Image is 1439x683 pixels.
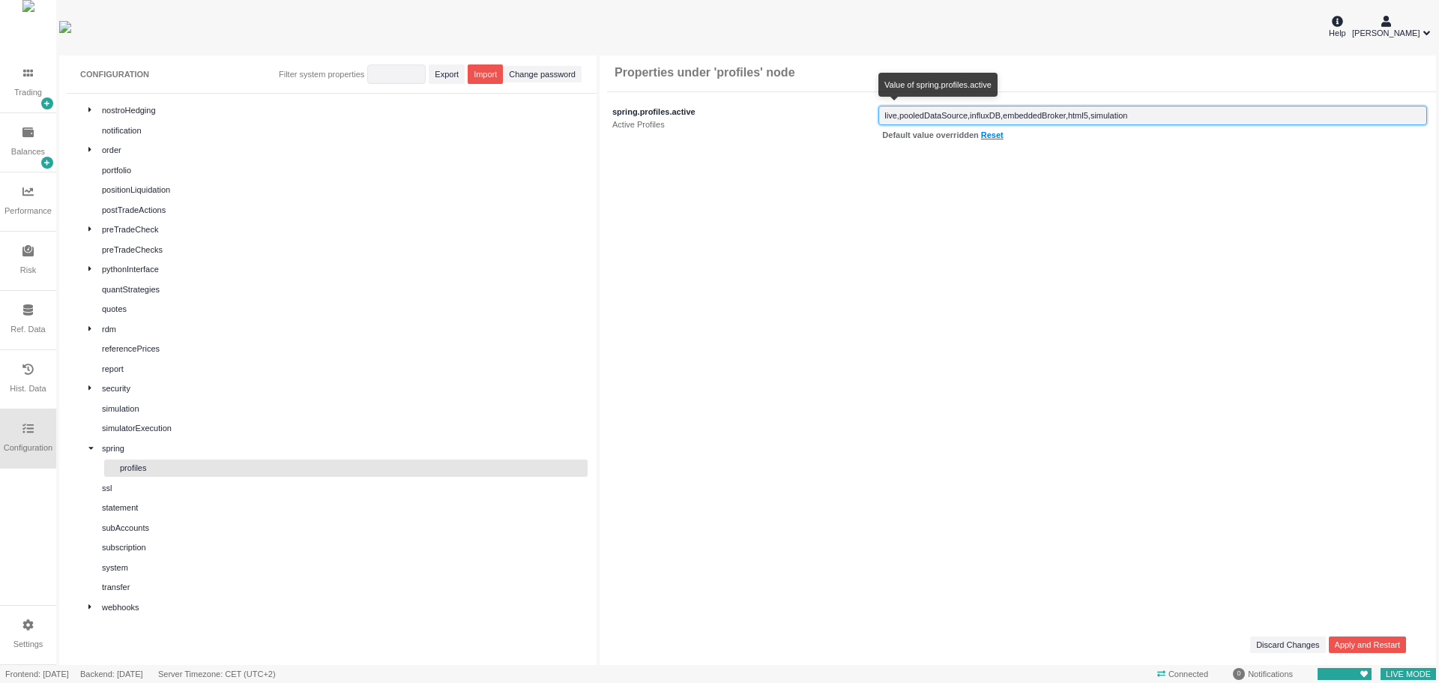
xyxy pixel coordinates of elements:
[102,502,585,514] div: statement
[14,86,42,99] div: Trading
[612,106,875,118] div: spring.profiles.active
[615,65,795,79] h3: Properties under 'profiles' node
[120,462,585,475] div: profiles
[10,323,45,336] div: Ref. Data
[1225,667,1300,682] div: Notifications
[102,522,585,535] div: subAccounts
[102,403,585,415] div: simulation
[1256,639,1319,652] span: Discard Changes
[1152,667,1213,682] span: Connected
[878,106,1427,125] input: Value
[102,283,585,296] div: quantStrategies
[102,104,585,117] div: nostroHedging
[11,145,45,158] div: Balances
[80,68,149,81] div: CONFIGURATION
[102,541,585,554] div: subscription
[102,144,585,157] div: order
[102,244,585,256] div: preTradeChecks
[102,204,585,217] div: postTradeActions
[10,382,46,395] div: Hist. Data
[474,68,497,81] span: Import
[59,21,71,33] img: wyden_logotype_blue.svg
[102,223,585,236] div: preTradeCheck
[102,323,585,336] div: rdm
[1352,27,1420,40] span: [PERSON_NAME]
[20,264,36,277] div: Risk
[4,205,52,217] div: Performance
[102,601,585,614] div: webhooks
[102,343,585,355] div: referencePrices
[102,482,585,495] div: ssl
[435,68,459,81] span: Export
[612,118,875,131] div: Active Profiles
[102,562,585,574] div: system
[1237,669,1241,679] span: 0
[1335,639,1400,652] span: Apply and Restart
[102,442,585,455] div: spring
[509,68,576,81] span: Change password
[1329,13,1346,39] div: Help
[981,130,1004,139] a: Reset
[102,363,585,376] div: report
[102,581,585,594] div: transfer
[102,124,585,137] div: notification
[13,638,43,651] div: Settings
[102,303,585,316] div: quotes
[102,263,585,276] div: pythonInterface
[102,382,585,395] div: security
[102,184,585,196] div: positionLiquidation
[102,164,585,177] div: portfolio
[102,422,585,435] div: simulatorExecution
[4,442,52,454] div: Configuration
[279,68,364,81] div: Filter system properties
[1381,667,1436,682] span: LIVE MODE
[882,130,1003,139] span: Default value overridden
